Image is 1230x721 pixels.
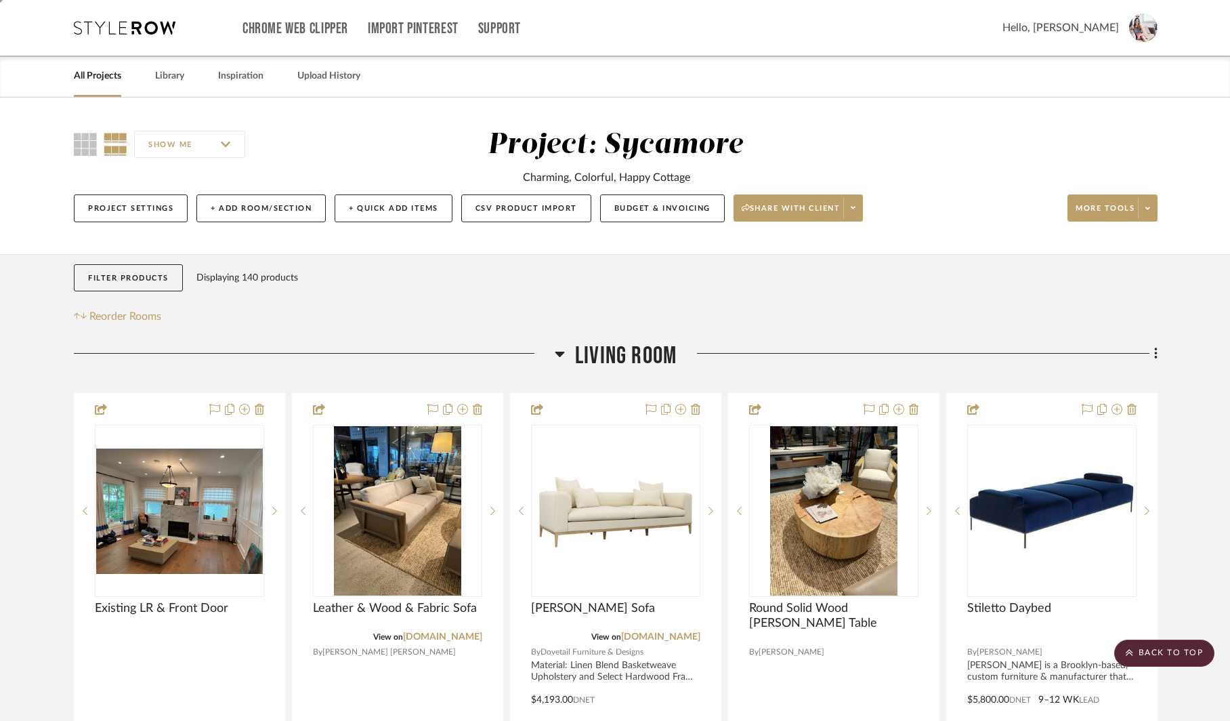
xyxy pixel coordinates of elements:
[313,601,477,616] span: Leather & Wood & Fabric Sofa
[74,194,188,222] button: Project Settings
[531,646,540,659] span: By
[742,203,841,224] span: Share with client
[591,633,621,641] span: View on
[1067,194,1158,222] button: More tools
[96,426,263,596] div: 0
[218,67,263,85] a: Inspiration
[621,632,700,642] a: [DOMAIN_NAME]
[759,646,824,659] span: [PERSON_NAME]
[196,264,298,291] div: Displaying 140 products
[335,194,452,222] button: + Quick Add Items
[600,194,725,222] button: Budget & Invoicing
[488,131,743,159] div: Project: Sycamore
[749,646,759,659] span: By
[96,449,263,574] img: Existing LR & Front Door
[242,23,348,35] a: Chrome Web Clipper
[1076,203,1134,224] span: More tools
[1129,14,1158,42] img: avatar
[575,342,677,371] span: Living Room
[532,428,699,594] img: Dalia Sofa
[531,601,655,616] span: [PERSON_NAME] Sofa
[155,67,184,85] a: Library
[373,633,403,641] span: View on
[523,169,690,186] div: Charming, Colorful, Happy Cottage
[196,194,326,222] button: + Add Room/Section
[74,308,161,325] button: Reorder Rooms
[368,23,459,35] a: Import Pinterest
[540,646,643,659] span: Dovetail Furniture & Designs
[1002,20,1119,36] span: Hello, [PERSON_NAME]
[967,601,1051,616] span: Stiletto Daybed
[74,264,183,292] button: Filter Products
[969,428,1135,594] img: Stiletto Daybed
[749,601,918,631] span: Round Solid Wood [PERSON_NAME] Table
[89,308,161,325] span: Reorder Rooms
[734,194,864,222] button: Share with client
[1114,640,1214,667] scroll-to-top-button: BACK TO TOP
[461,194,591,222] button: CSV Product Import
[770,426,897,596] img: Round Solid Wood Stump Table
[74,67,121,85] a: All Projects
[95,601,228,616] span: Existing LR & Front Door
[322,646,456,659] span: [PERSON_NAME] [PERSON_NAME]
[478,23,521,35] a: Support
[967,646,977,659] span: By
[532,426,700,596] div: 0
[334,426,461,596] img: Leather & Wood & Fabric Sofa
[313,646,322,659] span: By
[403,632,482,642] a: [DOMAIN_NAME]
[977,646,1042,659] span: [PERSON_NAME]
[297,67,360,85] a: Upload History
